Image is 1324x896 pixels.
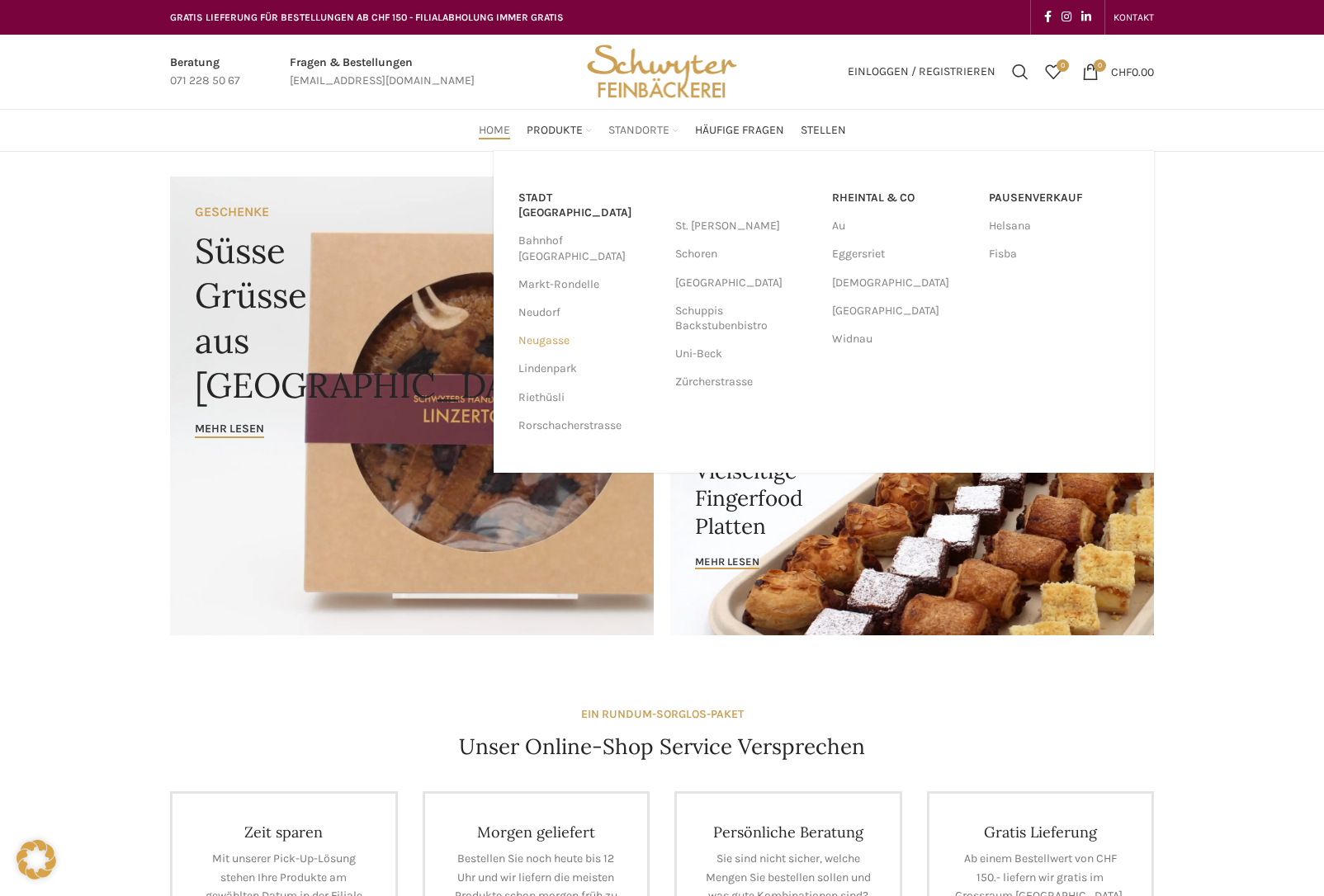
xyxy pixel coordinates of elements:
a: Produkte [527,114,592,147]
span: Standorte [608,123,669,139]
div: Meine Wunschliste [1037,55,1070,88]
a: St. [PERSON_NAME] [675,212,816,240]
a: Infobox link [290,54,475,91]
a: Standorte [608,114,679,147]
a: Facebook social link [1039,6,1057,29]
span: Einloggen / Registrieren [848,66,995,78]
a: Instagram social link [1057,6,1076,29]
span: Häufige Fragen [695,123,784,139]
a: 0 CHF0.00 [1074,55,1162,88]
img: Bäckerei Schwyter [581,35,743,109]
h4: Gratis Lieferung [954,823,1128,842]
span: GRATIS LIEFERUNG FÜR BESTELLUNGEN AB CHF 150 - FILIALABHOLUNG IMMER GRATIS [170,12,564,23]
div: Secondary navigation [1105,1,1162,34]
a: Bahnhof [GEOGRAPHIC_DATA] [518,227,659,270]
a: Uni-Beck [675,340,816,368]
a: Banner link [170,177,654,635]
a: [GEOGRAPHIC_DATA] [832,297,972,325]
a: Stadt [GEOGRAPHIC_DATA] [518,184,659,227]
a: Eggersriet [832,240,972,268]
a: Häufige Fragen [695,114,784,147]
a: Fisba [989,240,1129,268]
a: Markt-Rondelle [518,271,659,299]
a: Riethüsli [518,384,659,412]
a: Banner link [670,405,1154,635]
h4: Morgen geliefert [450,823,623,842]
h4: Unser Online-Shop Service Versprechen [459,732,865,762]
a: Neudorf [518,299,659,327]
span: 0 [1094,59,1106,72]
a: [GEOGRAPHIC_DATA] [675,269,816,297]
a: 0 [1037,55,1070,88]
a: Suchen [1004,55,1037,88]
a: Home [479,114,510,147]
span: Stellen [801,123,846,139]
strong: EIN RUNDUM-SORGLOS-PAKET [581,707,744,721]
a: Au [832,212,972,240]
a: [DEMOGRAPHIC_DATA] [832,269,972,297]
a: Rorschacherstrasse [518,412,659,440]
a: Neugasse [518,327,659,355]
span: CHF [1111,64,1132,78]
span: Home [479,123,510,139]
a: Site logo [581,64,743,78]
a: Schoren [675,240,816,268]
a: Pausenverkauf [989,184,1129,212]
a: Widnau [832,325,972,353]
a: KONTAKT [1114,1,1154,34]
a: Einloggen / Registrieren [839,55,1004,88]
a: RHEINTAL & CO [832,184,972,212]
bdi: 0.00 [1111,64,1154,78]
a: Schuppis Backstubenbistro [675,297,816,340]
a: Helsana [989,212,1129,240]
h4: Persönliche Beratung [702,823,875,842]
a: Zürcherstrasse [675,368,816,396]
h4: Zeit sparen [197,823,371,842]
a: Infobox link [170,54,240,91]
a: Linkedin social link [1076,6,1096,29]
span: Produkte [527,123,583,139]
a: Stellen [801,114,846,147]
a: Lindenpark [518,355,659,383]
span: KONTAKT [1114,12,1154,23]
span: 0 [1057,59,1069,72]
div: Main navigation [162,114,1162,147]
